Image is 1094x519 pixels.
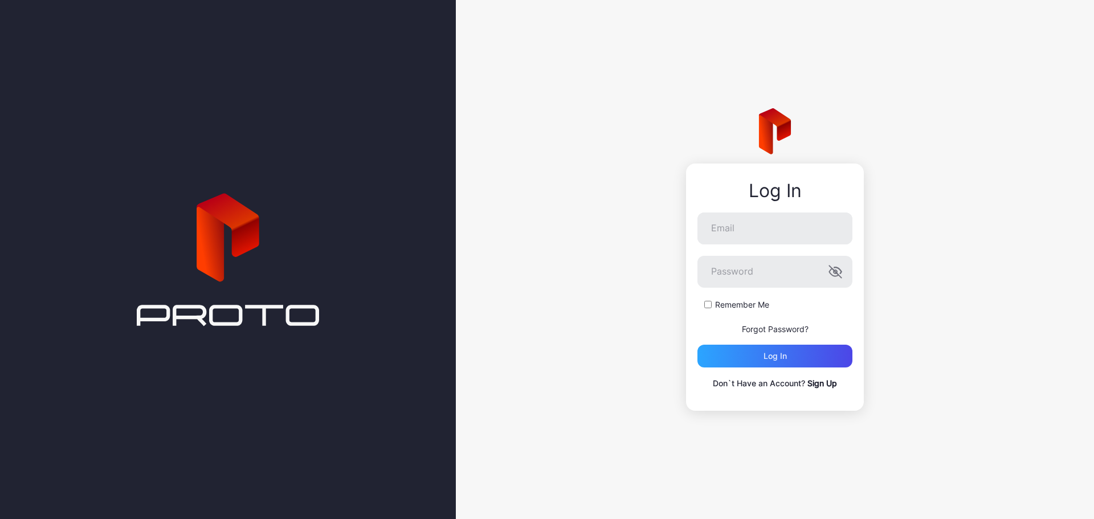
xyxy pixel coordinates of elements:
[715,299,769,310] label: Remember Me
[697,256,852,288] input: Password
[807,378,837,388] a: Sign Up
[742,324,809,334] a: Forgot Password?
[697,212,852,244] input: Email
[697,181,852,201] div: Log In
[764,352,787,361] div: Log in
[828,265,842,279] button: Password
[697,377,852,390] p: Don`t Have an Account?
[697,345,852,367] button: Log in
